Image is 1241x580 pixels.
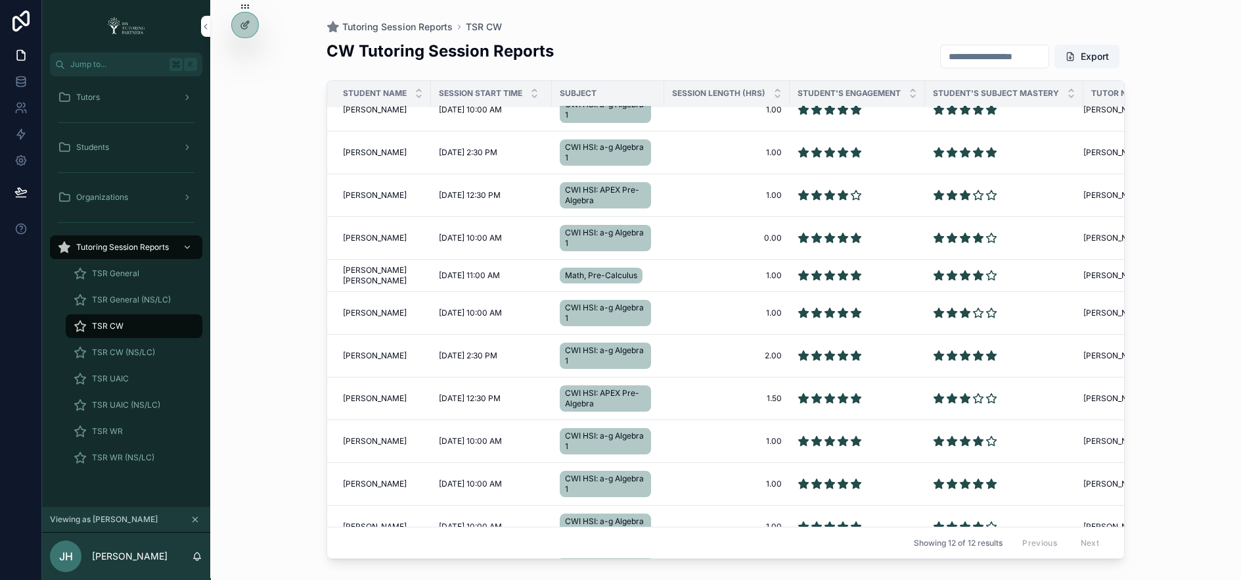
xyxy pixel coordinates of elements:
a: [DATE] 10:00 AM [439,521,544,532]
a: 1.50 [672,393,782,404]
a: [PERSON_NAME] [1083,521,1166,532]
a: [PERSON_NAME] [343,147,423,158]
button: Export [1054,45,1119,68]
a: CWI HSI: a-g Algebra 1 [560,137,656,168]
span: Student Name [343,88,407,99]
a: CWI HSI: a-g Algebra 1 [560,222,656,254]
a: [PERSON_NAME] [1083,308,1166,318]
span: [PERSON_NAME] [1083,350,1147,361]
a: Tutoring Session Reports [327,20,453,34]
a: [DATE] 2:30 PM [439,350,544,361]
span: [PERSON_NAME] [343,190,407,201]
a: Tutoring Session Reports [50,235,202,259]
a: CWI HSI: APEX Pre-Algebra [560,180,656,211]
span: Student's Engagement [798,88,901,99]
a: [PERSON_NAME] [1083,270,1166,281]
span: [DATE] 12:30 PM [439,393,501,404]
a: [DATE] 10:00 AM [439,436,544,447]
span: Session Start Time [439,88,522,99]
a: TSR CW [466,20,502,34]
span: 1.00 [672,436,782,447]
a: [PERSON_NAME] [1083,147,1166,158]
span: [DATE] 10:00 AM [439,105,502,115]
a: [PERSON_NAME] [1083,233,1166,243]
span: Session Length (Hrs) [672,88,765,99]
span: Tutors [76,92,100,103]
a: [PERSON_NAME] [343,350,423,361]
span: [PERSON_NAME] [1083,521,1147,532]
a: [PERSON_NAME] [1083,190,1166,201]
button: Jump to...K [50,53,202,76]
span: [PERSON_NAME] [343,479,407,489]
a: TSR CW [66,314,202,338]
span: [PERSON_NAME] [1083,479,1147,489]
a: [PERSON_NAME] [1083,393,1166,404]
span: [PERSON_NAME] [343,521,407,532]
h2: CW Tutoring Session Reports [327,40,554,62]
a: CWI HSI: a-g Algebra 1 [560,297,656,329]
span: [PERSON_NAME] [343,105,407,115]
span: K [185,59,196,70]
a: TSR General (NS/LC) [66,288,202,312]
a: Students [50,135,202,159]
span: TSR UAIC [92,374,129,384]
a: TSR WR [66,420,202,443]
span: TSR General [92,268,139,279]
a: 0.00 [672,233,782,243]
span: Math, Pre-Calculus [565,270,637,281]
span: [DATE] 10:00 AM [439,436,502,447]
span: [PERSON_NAME] [1083,436,1147,447]
span: CWI HSI: a-g Algebra 1 [565,228,646,249]
a: [PERSON_NAME] [1083,436,1166,447]
span: [DATE] 2:30 PM [439,350,497,361]
a: 1.00 [672,270,782,281]
a: [DATE] 12:30 PM [439,190,544,201]
a: CWI HSI: a-g Algebra 1 [560,425,656,457]
a: TSR CW (NS/LC) [66,341,202,364]
span: Tutoring Session Reports [76,242,169,253]
span: 1.00 [672,521,782,532]
span: [DATE] 10:00 AM [439,308,502,318]
span: Student's Subject Mastery [933,88,1059,99]
span: TSR General (NS/LC) [92,295,171,305]
a: Math, Pre-Calculus [560,265,656,286]
span: CWI HSI: a-g Algebra 1 [565,142,646,163]
span: [PERSON_NAME] [343,436,407,447]
span: Jump to... [70,59,164,70]
span: [PERSON_NAME] [1083,105,1147,115]
a: [PERSON_NAME] [1083,350,1166,361]
span: [PERSON_NAME] [1083,270,1147,281]
span: TSR UAIC (NS/LC) [92,400,160,410]
span: [DATE] 10:00 AM [439,479,502,489]
a: TSR UAIC (NS/LC) [66,393,202,417]
span: CWI HSI: a-g Algebra 1 [565,302,646,324]
a: [PERSON_NAME] [343,521,423,532]
span: [DATE] 11:00 AM [439,270,500,281]
span: Organizations [76,192,128,203]
a: [PERSON_NAME] [343,233,423,243]
a: CWI HSI: a-g Algebra 1 [560,94,656,126]
span: TSR CW [92,321,124,331]
span: CWI HSI: a-g Algebra 1 [565,99,646,120]
a: TSR General [66,262,202,285]
a: 1.00 [672,479,782,489]
span: [PERSON_NAME] [1083,308,1147,318]
span: [PERSON_NAME] [1083,147,1147,158]
span: TSR WR [92,426,123,437]
a: CWI HSI: a-g Algebra 1 [560,511,656,543]
span: CWI HSI: a-g Algebra 1 [565,516,646,537]
span: [PERSON_NAME] [PERSON_NAME] [343,265,423,286]
span: Viewing as [PERSON_NAME] [50,514,158,525]
a: [PERSON_NAME] [343,308,423,318]
span: [DATE] 2:30 PM [439,147,497,158]
span: Subject [560,88,597,99]
span: [PERSON_NAME] [343,350,407,361]
a: [DATE] 10:00 AM [439,479,544,489]
a: TSR UAIC [66,367,202,391]
div: scrollable content [42,76,210,487]
span: TSR CW (NS/LC) [92,347,155,358]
